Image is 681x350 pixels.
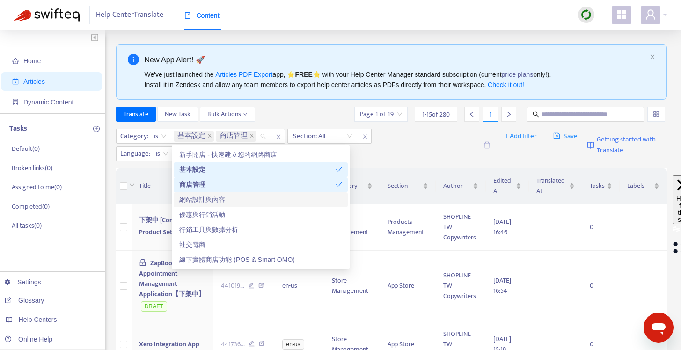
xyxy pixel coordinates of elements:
span: [DATE] 16:54 [493,275,511,296]
button: + Add filter [498,129,544,144]
span: close [359,131,371,142]
div: 基本設定 [179,164,336,175]
span: Translate [124,109,148,119]
span: down [129,182,135,188]
div: 社交電商 [174,237,348,252]
div: 線下實體商店功能 (POS & Smart OMO) [179,254,342,265]
span: Language : [117,147,152,161]
span: 下架中 [Coming Soon] Product Set [139,215,203,238]
span: 商店管理 [216,131,256,142]
div: New App Alert! 🚀 [145,54,646,66]
div: 商店管理 [179,179,336,190]
span: 基本設定 [177,131,205,142]
span: New Task [165,109,190,119]
th: Translated At [529,168,582,204]
span: ZapBook Appointment Management Application【下架中】 [139,258,205,299]
span: Home [23,57,41,65]
span: 441019 ... [221,281,244,291]
span: Getting started with Translate [597,134,667,156]
p: Default ( 0 ) [12,144,40,154]
span: [DATE] 16:46 [493,216,511,238]
p: Tasks [9,123,27,134]
span: 基本設定 [174,131,214,142]
span: search [533,111,539,118]
span: container [12,99,19,105]
button: close [650,54,655,60]
span: Content [184,12,220,19]
span: check [336,181,342,188]
span: account-book [12,78,19,85]
span: appstore [616,9,627,20]
span: Dynamic Content [23,98,73,106]
img: Swifteq [14,8,80,22]
div: 網站設計與內容 [174,192,348,207]
th: Tasks [582,168,620,204]
span: book [184,12,191,19]
button: New Task [157,107,198,122]
div: 商店管理 [174,177,348,192]
td: 0 [582,251,620,321]
div: 網站設計與內容 [179,194,342,205]
span: close [272,131,285,142]
div: 優惠與行銷活動 [174,207,348,222]
span: down [243,112,248,117]
span: right [505,111,512,118]
img: sync.dc5367851b00ba804db3.png [580,9,592,21]
div: 基本設定 [174,162,348,177]
a: price plans [502,71,534,78]
td: App Store [380,251,436,321]
span: 商店管理 [220,131,248,142]
div: 優惠與行銷活動 [179,209,342,220]
img: image-link [587,141,594,149]
th: Category [324,168,380,204]
span: close [650,54,655,60]
b: FREE [295,71,312,78]
div: 新手開店 - 快速建立您的網路商店 [174,147,348,162]
span: 1 - 15 of 280 [422,110,450,119]
div: 行銷工具與數據分析 [174,222,348,237]
td: SHOPLINE TW Copywriters [436,204,486,251]
td: Store Management [324,204,380,251]
span: Save [553,131,578,142]
span: Help Center Translate [96,6,163,24]
td: Store Management [324,251,380,321]
td: SHOPLINE TW Copywriters [436,251,486,321]
div: 行銷工具與數據分析 [179,224,342,235]
span: Section [388,181,421,191]
a: Articles PDF Export [215,71,272,78]
span: Articles [23,78,45,85]
p: Assigned to me ( 0 ) [12,182,62,192]
span: is [154,129,167,143]
p: Broken links ( 0 ) [12,163,52,173]
a: Glossary [5,297,44,304]
span: Labels [627,181,652,191]
td: Products Management [380,204,436,251]
th: Author [436,168,486,204]
span: plus-circle [93,126,100,132]
span: en-us [282,339,304,350]
span: close [207,134,212,139]
th: Section [380,168,436,204]
div: 1 [483,107,498,122]
span: is [156,147,168,161]
a: Check it out! [488,81,524,89]
a: Getting started with Translate [587,129,667,161]
span: Help Centers [19,316,57,323]
div: 線下實體商店功能 (POS & Smart OMO) [174,252,348,267]
p: All tasks ( 0 ) [12,221,42,231]
span: Edited At [493,176,514,196]
span: Category : [117,129,150,143]
span: left [469,111,475,118]
span: save [553,132,560,139]
a: Online Help [5,335,52,343]
td: en-us [275,251,324,321]
span: DRAFT [141,301,167,312]
p: Completed ( 0 ) [12,201,50,211]
span: Translated At [536,176,567,196]
div: 社交電商 [179,239,342,250]
button: Translate [116,107,156,122]
a: Settings [5,278,41,286]
span: + Add filter [505,131,537,142]
td: 0 [582,204,620,251]
span: 441736 ... [221,339,245,350]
